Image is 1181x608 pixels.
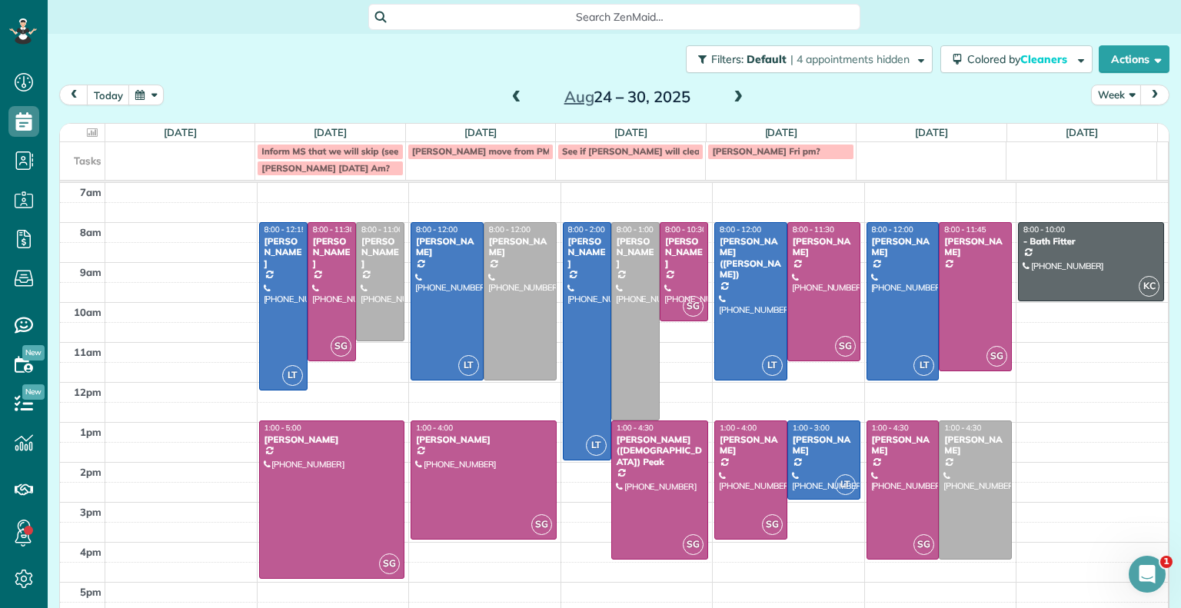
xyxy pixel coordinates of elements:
span: SG [531,514,552,535]
div: [PERSON_NAME] ([PERSON_NAME]) [719,236,783,281]
span: [PERSON_NAME] Fri pm? [712,145,820,157]
span: Aug [564,87,594,106]
div: [PERSON_NAME] [871,434,935,457]
a: [DATE] [1066,126,1099,138]
span: See if [PERSON_NAME] will clean [PERSON_NAME]? [562,145,786,157]
div: [PERSON_NAME] [943,236,1007,258]
span: 1pm [80,426,101,438]
span: LT [913,355,934,376]
span: Filters: [711,52,744,66]
span: [PERSON_NAME] move from PM to AM? [412,145,583,157]
span: LT [458,355,479,376]
span: SG [331,336,351,357]
div: [PERSON_NAME] [312,236,351,269]
a: [DATE] [314,126,347,138]
div: [PERSON_NAME] [943,434,1007,457]
iframe: Intercom live chat [1129,556,1166,593]
span: New [22,345,45,360]
span: SG [683,296,704,317]
span: SG [835,336,856,357]
span: 1:00 - 4:00 [416,423,453,433]
span: 8:00 - 10:30 [665,224,707,234]
span: 1:00 - 4:00 [720,423,757,433]
span: 8:00 - 10:00 [1023,224,1065,234]
span: SG [986,346,1007,367]
span: 8:00 - 11:30 [313,224,354,234]
a: [DATE] [765,126,798,138]
span: 7am [80,186,101,198]
div: [PERSON_NAME] [415,236,479,258]
span: 1:00 - 4:30 [944,423,981,433]
span: 3pm [80,506,101,518]
span: 1 [1160,556,1173,568]
span: Inform MS that we will skip (see note) [261,145,423,157]
button: today [87,85,130,105]
span: 8:00 - 1:00 [617,224,654,234]
span: 8:00 - 12:00 [489,224,531,234]
button: Filters: Default | 4 appointments hidden [686,45,933,73]
button: prev [59,85,88,105]
div: [PERSON_NAME] [264,236,303,269]
span: 1:00 - 5:00 [264,423,301,433]
span: Colored by [967,52,1073,66]
button: Actions [1099,45,1169,73]
div: - Bath Fitter [1023,236,1159,247]
span: | 4 appointments hidden [790,52,910,66]
span: 8:00 - 11:00 [361,224,403,234]
span: 8:00 - 12:00 [416,224,457,234]
span: LT [835,474,856,495]
span: 8:00 - 12:00 [872,224,913,234]
span: 8am [80,226,101,238]
span: Default [747,52,787,66]
a: Filters: Default | 4 appointments hidden [678,45,933,73]
a: [DATE] [464,126,497,138]
span: 4pm [80,546,101,558]
h2: 24 – 30, 2025 [531,88,724,105]
a: [DATE] [915,126,948,138]
div: [PERSON_NAME] [664,236,704,269]
div: [PERSON_NAME] [361,236,400,269]
span: 8:00 - 11:30 [793,224,834,234]
div: [PERSON_NAME] [792,236,856,258]
span: 11am [74,346,101,358]
button: next [1140,85,1169,105]
span: SG [913,534,934,555]
span: 5pm [80,586,101,598]
span: Cleaners [1020,52,1070,66]
span: SG [683,534,704,555]
span: 1:00 - 4:30 [872,423,909,433]
div: [PERSON_NAME] [415,434,552,445]
span: New [22,384,45,400]
div: [PERSON_NAME] [264,434,401,445]
span: SG [379,553,400,574]
div: [PERSON_NAME] ([DEMOGRAPHIC_DATA]) Peak [616,434,704,467]
span: 8:00 - 12:15 [264,224,306,234]
div: [PERSON_NAME] [616,236,655,269]
div: [PERSON_NAME] [871,236,935,258]
a: [DATE] [164,126,197,138]
span: 8:00 - 11:45 [944,224,986,234]
div: [PERSON_NAME] [719,434,783,457]
span: 9am [80,266,101,278]
button: Colored byCleaners [940,45,1093,73]
div: [PERSON_NAME] [567,236,607,269]
span: KC [1139,276,1159,297]
div: [PERSON_NAME] [792,434,856,457]
span: 10am [74,306,101,318]
span: 2pm [80,466,101,478]
a: [DATE] [614,126,647,138]
span: [PERSON_NAME] [DATE] Am? [261,162,390,174]
span: 1:00 - 4:30 [617,423,654,433]
span: 12pm [74,386,101,398]
button: Week [1091,85,1142,105]
span: SG [762,514,783,535]
div: [PERSON_NAME] [488,236,552,258]
span: LT [762,355,783,376]
span: 8:00 - 12:00 [720,224,761,234]
span: 1:00 - 3:00 [793,423,830,433]
span: LT [282,365,303,386]
span: 8:00 - 2:00 [568,224,605,234]
span: LT [586,435,607,456]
